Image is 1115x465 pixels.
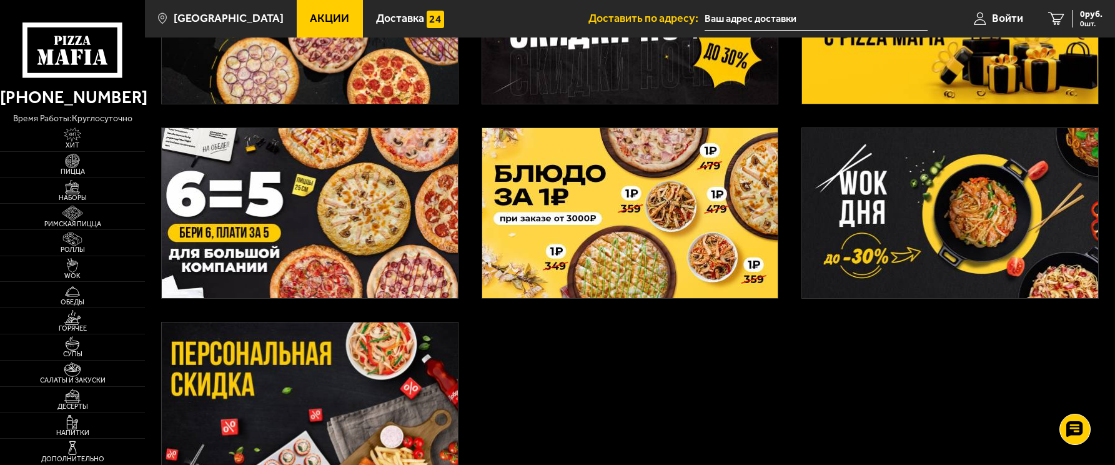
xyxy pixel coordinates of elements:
span: 0 руб. [1080,10,1103,19]
img: 15daf4d41897b9f0e9f617042186c801.svg [427,11,444,28]
span: Акции [310,13,349,24]
span: Войти [992,13,1023,24]
span: [GEOGRAPHIC_DATA] [174,13,284,24]
span: Доставить по адресу: [588,13,705,24]
input: Ваш адрес доставки [705,7,928,31]
span: 0 шт. [1080,20,1103,27]
span: Доставка [376,13,424,24]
